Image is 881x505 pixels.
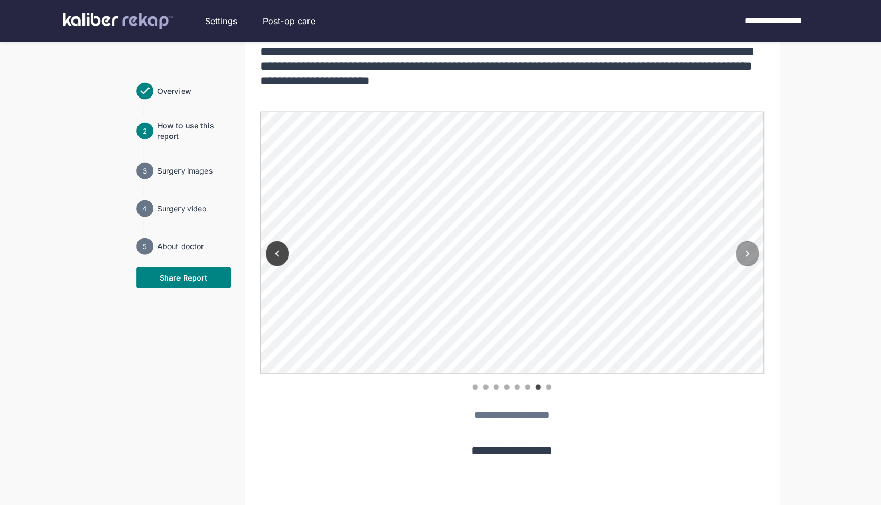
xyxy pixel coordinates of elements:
span: Share Report [160,273,207,283]
button: Previous [266,241,289,266]
button: Next [736,241,759,266]
text: 4 [142,205,147,213]
text: 2 [142,127,146,135]
span: About doctor [157,241,231,252]
a: Settings [205,15,237,27]
div: How to use this report [157,121,231,142]
img: kaliber labs logo [63,13,173,29]
button: Share Report [136,267,231,288]
a: Post-op care [263,15,315,27]
span: Surgery video [157,203,231,214]
div: Surgery images [157,166,231,176]
text: 3 [142,167,146,175]
span: Overview [157,86,231,96]
text: 5 [142,242,146,251]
